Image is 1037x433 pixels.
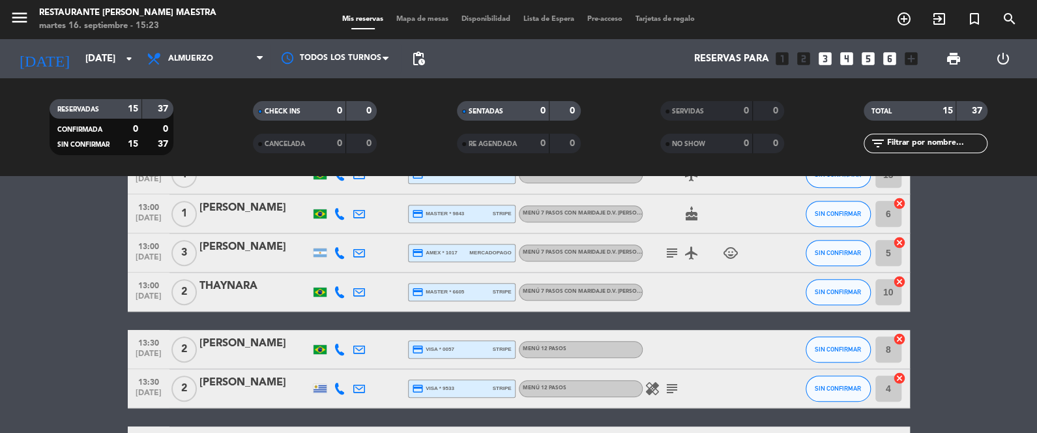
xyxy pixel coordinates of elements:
[773,139,781,148] strong: 0
[806,201,871,227] button: SIN CONFIRMAR
[684,206,699,222] i: cake
[540,139,546,148] strong: 0
[132,335,165,350] span: 13:30
[132,389,165,404] span: [DATE]
[523,289,710,294] span: Menú 7 Pasos con maridaje D.V. [PERSON_NAME] - [PERSON_NAME]
[199,374,310,391] div: [PERSON_NAME]
[412,208,424,220] i: credit_card
[893,275,906,288] i: cancel
[390,16,455,23] span: Mapa de mesas
[158,104,171,113] strong: 37
[132,374,165,389] span: 13:30
[1002,11,1017,27] i: search
[199,335,310,352] div: [PERSON_NAME]
[10,8,29,32] button: menu
[773,106,781,115] strong: 0
[132,238,165,253] span: 13:00
[469,108,503,115] span: SENTADAS
[886,136,987,151] input: Filtrar por nombre...
[893,333,906,346] i: cancel
[412,286,465,298] span: master * 6605
[366,139,374,148] strong: 0
[57,106,99,113] span: RESERVADAS
[493,209,512,218] span: stripe
[132,175,165,190] span: [DATE]
[132,214,165,229] span: [DATE]
[672,141,705,147] span: NO SHOW
[128,140,138,149] strong: 15
[942,106,952,115] strong: 15
[199,200,310,216] div: [PERSON_NAME]
[493,384,512,393] span: stripe
[946,51,961,67] span: print
[168,54,213,63] span: Almuerzo
[570,139,577,148] strong: 0
[39,20,216,33] div: martes 16. septiembre - 15:23
[412,247,458,259] span: amex * 1017
[337,139,342,148] strong: 0
[893,197,906,210] i: cancel
[493,288,512,296] span: stripe
[10,8,29,27] i: menu
[412,247,424,259] i: credit_card
[523,346,566,351] span: Menú 12 Pasos
[967,11,982,27] i: turned_in_not
[629,16,701,23] span: Tarjetas de regalo
[517,16,581,23] span: Lista de Espera
[337,106,342,115] strong: 0
[903,50,920,67] i: add_box
[366,106,374,115] strong: 0
[39,7,216,20] div: Restaurante [PERSON_NAME] Maestra
[815,288,861,295] span: SIN CONFIRMAR
[795,50,812,67] i: looks_two
[540,106,546,115] strong: 0
[57,142,110,148] span: SIN CONFIRMAR
[412,344,454,355] span: visa * 0057
[860,50,877,67] i: looks_5
[10,44,79,73] i: [DATE]
[171,336,197,363] span: 2
[684,245,699,261] i: airplanemode_active
[133,125,138,134] strong: 0
[132,292,165,307] span: [DATE]
[806,376,871,402] button: SIN CONFIRMAR
[132,350,165,365] span: [DATE]
[774,50,791,67] i: looks_one
[723,245,738,261] i: child_care
[336,16,390,23] span: Mis reservas
[881,50,898,67] i: looks_6
[493,345,512,353] span: stripe
[412,383,454,395] span: visa * 9533
[570,106,577,115] strong: 0
[645,381,660,396] i: healing
[931,11,947,27] i: exit_to_app
[806,279,871,305] button: SIN CONFIRMAR
[995,51,1010,67] i: power_settings_new
[896,11,912,27] i: add_circle_outline
[158,140,171,149] strong: 37
[815,210,861,217] span: SIN CONFIRMAR
[815,385,861,392] span: SIN CONFIRMAR
[523,211,710,216] span: Menú 7 Pasos con maridaje D.V. [PERSON_NAME] - [PERSON_NAME]
[893,236,906,249] i: cancel
[265,141,305,147] span: CANCELADA
[171,201,197,227] span: 1
[469,141,517,147] span: RE AGENDADA
[469,248,511,257] span: mercadopago
[411,51,426,67] span: pending_actions
[815,249,861,256] span: SIN CONFIRMAR
[694,53,769,65] span: Reservas para
[817,50,834,67] i: looks_3
[744,139,749,148] strong: 0
[171,279,197,305] span: 2
[412,344,424,355] i: credit_card
[132,199,165,214] span: 13:00
[412,383,424,395] i: credit_card
[664,245,680,261] i: subject
[893,372,906,385] i: cancel
[132,253,165,268] span: [DATE]
[664,381,680,396] i: subject
[163,125,171,134] strong: 0
[412,286,424,298] i: credit_card
[971,106,984,115] strong: 37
